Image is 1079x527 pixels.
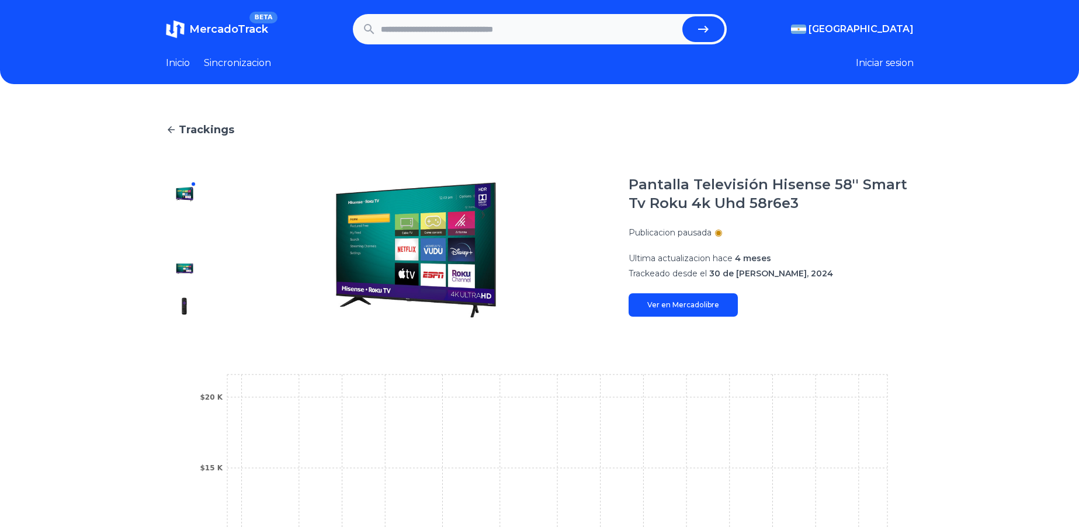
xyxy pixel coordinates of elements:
span: MercadoTrack [189,23,268,36]
a: MercadoTrackBETA [166,20,268,39]
img: Pantalla Televisión Hisense 58'' Smart Tv Roku 4k Uhd 58r6e3 [175,222,194,241]
a: Sincronizacion [204,56,271,70]
span: Ultima actualizacion hace [629,253,733,263]
img: Pantalla Televisión Hisense 58'' Smart Tv Roku 4k Uhd 58r6e3 [175,297,194,315]
h1: Pantalla Televisión Hisense 58'' Smart Tv Roku 4k Uhd 58r6e3 [629,175,914,213]
span: [GEOGRAPHIC_DATA] [809,22,914,36]
span: BETA [249,12,277,23]
button: [GEOGRAPHIC_DATA] [791,22,914,36]
a: Trackings [166,122,914,138]
tspan: $15 K [200,464,223,472]
img: Pantalla Televisión Hisense 58'' Smart Tv Roku 4k Uhd 58r6e3 [227,175,605,325]
a: Ver en Mercadolibre [629,293,738,317]
p: Publicacion pausada [629,227,712,238]
button: Iniciar sesion [856,56,914,70]
a: Inicio [166,56,190,70]
img: Argentina [791,25,806,34]
span: Trackings [179,122,234,138]
img: Pantalla Televisión Hisense 58'' Smart Tv Roku 4k Uhd 58r6e3 [175,259,194,278]
span: Trackeado desde el [629,268,707,279]
span: 4 meses [735,253,771,263]
span: 30 de [PERSON_NAME], 2024 [709,268,833,279]
img: Pantalla Televisión Hisense 58'' Smart Tv Roku 4k Uhd 58r6e3 [175,185,194,203]
tspan: $20 K [200,393,223,401]
img: MercadoTrack [166,20,185,39]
